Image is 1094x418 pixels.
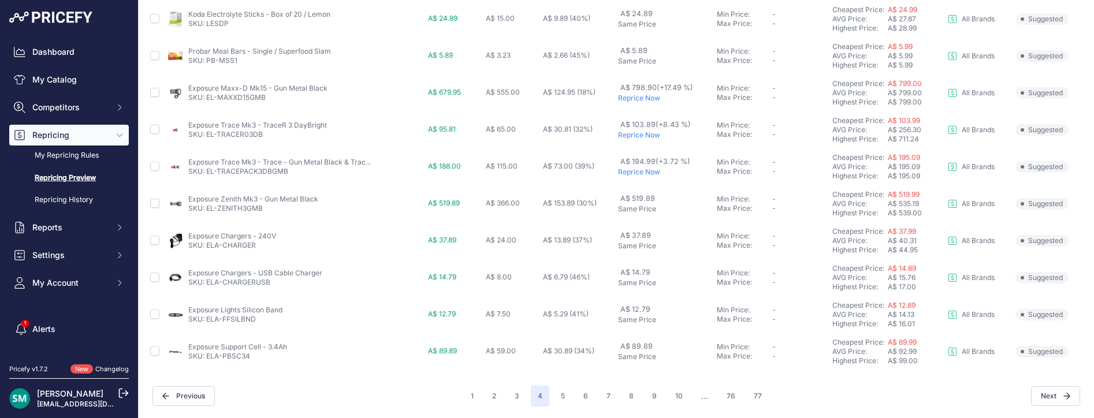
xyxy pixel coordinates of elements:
[486,273,512,281] span: A$ 8.00
[832,190,884,199] a: Cheapest Price:
[531,386,549,406] span: 4
[1015,235,1069,247] span: Suggested
[188,232,276,240] a: Exposure Chargers - 240V
[888,227,916,236] a: A$ 37.99
[188,305,282,314] a: Exposure Lights Silicon Band
[888,153,920,162] a: A$ 195.09
[832,273,888,282] div: AVG Price:
[962,199,995,208] p: All Brands
[717,352,772,361] div: Max Price:
[962,347,995,356] p: All Brands
[656,120,691,129] span: (+8.43 %)
[1015,161,1069,173] span: Suggested
[948,273,995,282] a: All Brands
[888,98,922,106] span: A$ 799.00
[888,88,943,98] div: A$ 799.00
[188,204,263,212] a: SKU: EL-ZENITH3GMB
[832,135,878,143] a: Highest Price:
[486,51,511,59] span: A$ 3.23
[717,241,772,250] div: Max Price:
[888,162,943,171] div: A$ 195.09
[9,97,129,118] button: Competitors
[464,386,481,406] button: Go to page 1
[832,5,884,14] a: Cheapest Price:
[508,386,526,406] button: Go to page 3
[543,309,589,318] span: A$ 5.29 (41%)
[645,386,664,406] button: Go to page 9
[888,338,917,346] span: A$ 89.99
[888,135,919,143] span: A$ 711.24
[832,88,888,98] div: AVG Price:
[618,57,712,66] p: Same Price
[37,400,158,408] a: [EMAIL_ADDRESS][DOMAIN_NAME]
[618,278,712,288] p: Same Price
[888,301,916,309] a: A$ 12.89
[9,273,129,293] button: My Account
[772,10,776,18] span: -
[962,125,995,135] p: All Brands
[772,352,776,360] span: -
[717,93,772,102] div: Max Price:
[657,83,693,92] span: (+17.49 %)
[772,167,776,176] span: -
[717,232,772,241] div: Min Price:
[486,199,520,207] span: A$ 366.00
[618,315,712,324] p: Same Price
[747,386,769,406] button: Go to page 77
[832,42,884,51] a: Cheapest Price:
[1015,346,1069,357] span: Suggested
[9,42,129,383] nav: Sidebar
[486,309,511,318] span: A$ 7.50
[717,268,772,278] div: Min Price:
[948,125,995,135] a: All Brands
[888,310,943,319] div: A$ 14.13
[717,130,772,139] div: Max Price:
[832,14,888,24] div: AVG Price:
[37,389,103,398] a: [PERSON_NAME]
[888,264,916,273] a: A$ 14.89
[188,93,266,102] a: SKU: EL-MAXXD15GMB
[962,310,995,319] p: All Brands
[428,236,456,244] span: A$ 37.89
[888,5,917,14] a: A$ 24.99
[1015,13,1069,25] span: Suggested
[948,310,995,319] a: All Brands
[1015,272,1069,283] span: Suggested
[188,121,327,129] a: Exposure Trace Mk3 - TraceR 3 DayBright
[618,130,712,140] p: Reprice Now
[832,245,878,254] a: Highest Price:
[962,51,995,61] p: All Brands
[485,386,503,406] button: Go to page 2
[9,12,92,23] img: Pricefy Logo
[888,42,913,51] a: A$ 5.99
[717,167,772,176] div: Max Price:
[888,116,920,125] a: A$ 103.99
[772,84,776,92] span: -
[9,69,129,90] a: My Catalog
[543,51,590,59] span: A$ 2.66 (45%)
[554,386,572,406] button: Go to page 5
[888,14,943,24] div: A$ 27.87
[9,190,129,210] a: Repricing History
[772,305,776,314] span: -
[620,46,648,55] span: A$ 5.89
[618,204,712,214] p: Same Price
[832,347,888,356] div: AVG Price:
[962,273,995,282] p: All Brands
[188,130,263,139] a: SKU: EL-TRACER03DB
[1015,87,1069,99] span: Suggested
[772,232,776,240] span: -
[832,79,884,88] a: Cheapest Price:
[32,222,108,233] span: Reports
[428,162,461,170] span: A$ 188.00
[543,273,590,281] span: A$ 6.79 (46%)
[717,305,772,315] div: Min Price:
[428,88,461,96] span: A$ 679.95
[772,315,776,323] span: -
[832,171,878,180] a: Highest Price:
[543,14,590,23] span: A$ 9.89 (40%)
[948,14,995,24] a: All Brands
